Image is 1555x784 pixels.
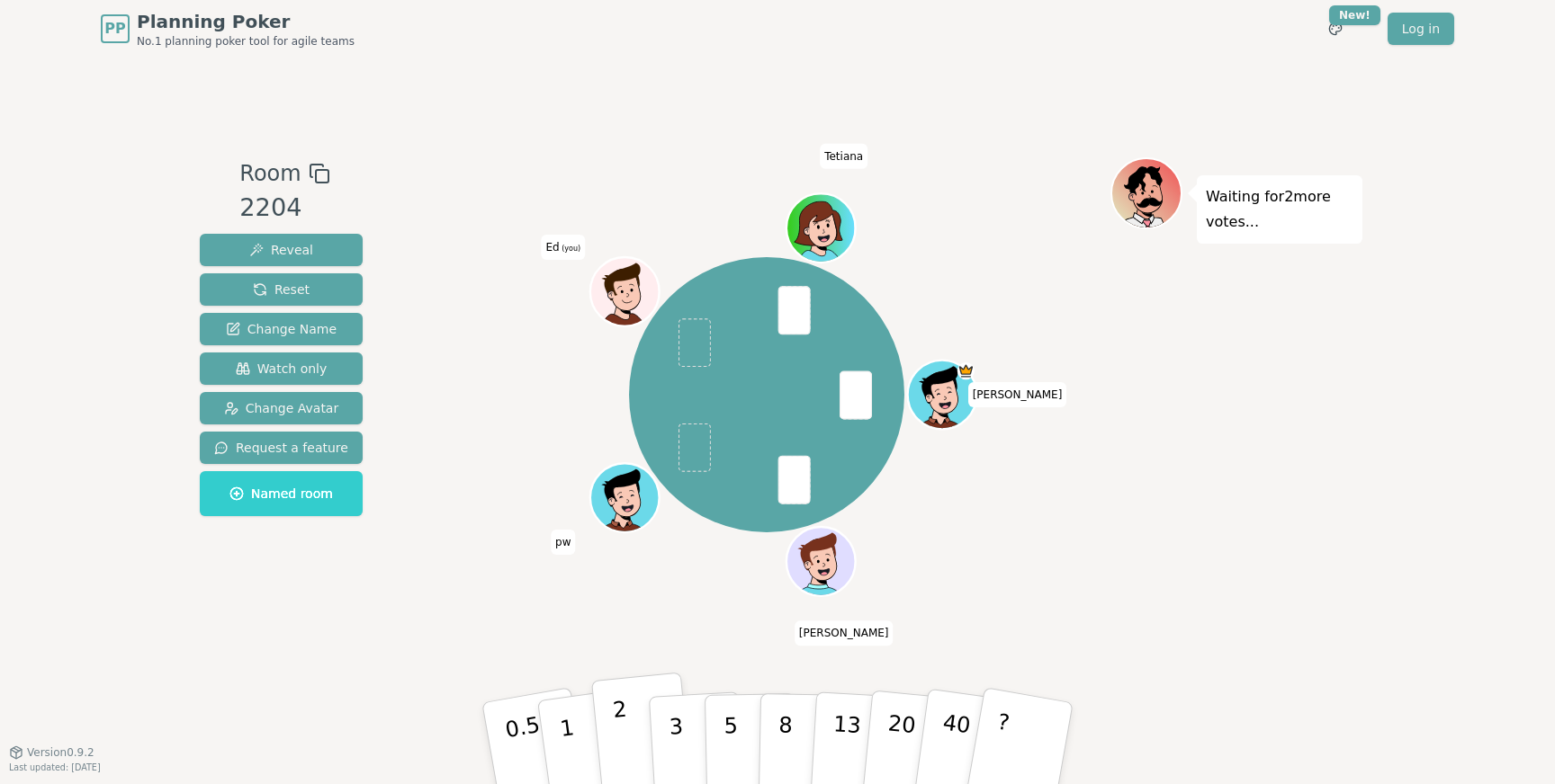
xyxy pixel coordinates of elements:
[592,259,657,324] button: Click to change your avatar
[1388,13,1454,45] a: Log in
[541,235,585,260] span: Click to change your name
[226,320,337,338] span: Change Name
[820,144,867,169] span: Click to change your name
[236,360,328,378] span: Watch only
[968,382,1067,407] span: Click to change your name
[137,9,355,34] span: Planning Poker
[200,352,363,385] button: Watch only
[1206,184,1353,235] p: Waiting for 2 more votes...
[253,281,310,298] span: Reset
[9,745,94,760] button: Version0.9.2
[957,362,974,379] span: Anna is the host
[101,9,355,49] a: PPPlanning PokerNo.1 planning poker tool for agile teams
[200,432,363,464] button: Request a feature
[137,34,355,49] span: No.1 planning poker tool for agile teams
[27,745,94,760] span: Version 0.9.2
[1329,5,1380,25] div: New!
[200,273,363,306] button: Reset
[104,18,125,40] span: PP
[1319,13,1352,45] button: New!
[224,399,339,417] span: Change Avatar
[200,234,363,266] button: Reveal
[200,313,363,345] button: Change Name
[200,471,363,516] button: Named room
[239,190,329,227] div: 2204
[9,762,101,772] span: Last updated: [DATE]
[229,485,333,503] span: Named room
[200,392,363,424] button: Change Avatar
[239,157,301,190] span: Room
[249,241,313,259] span: Reveal
[560,245,581,253] span: (you)
[795,620,894,646] span: Click to change your name
[551,530,575,555] span: Click to change your name
[214,439,348,457] span: Request a feature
